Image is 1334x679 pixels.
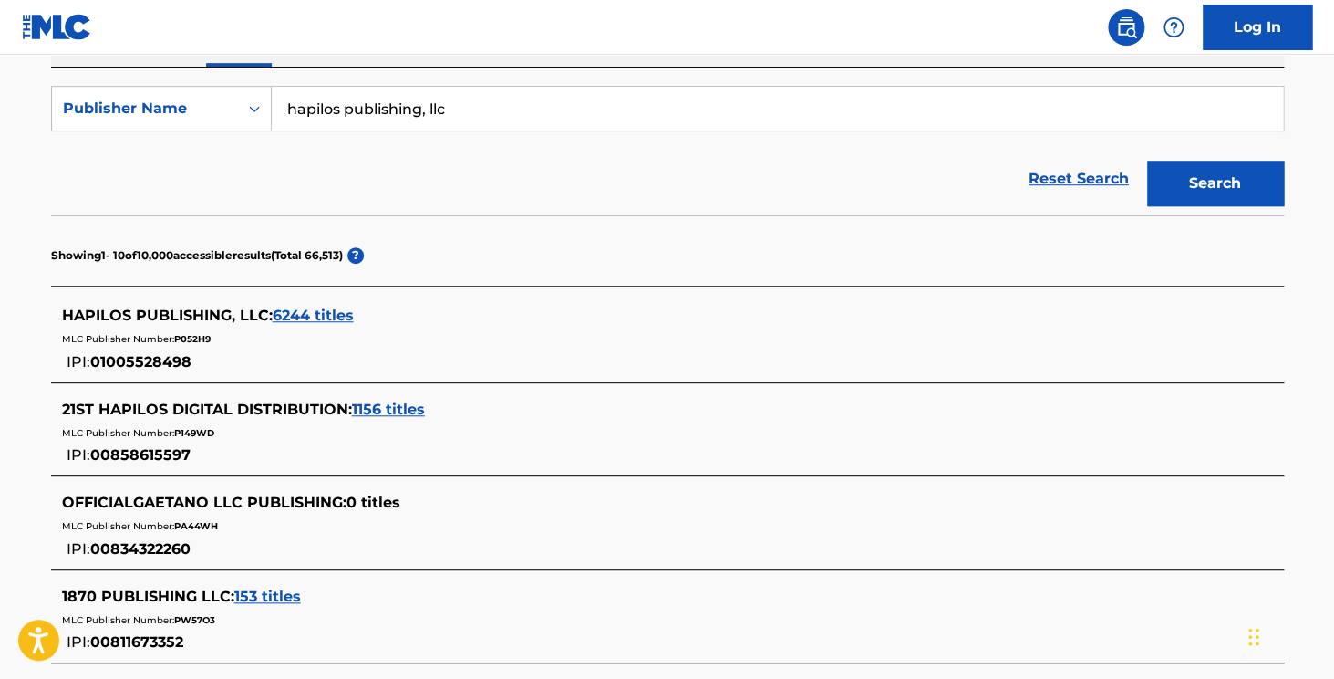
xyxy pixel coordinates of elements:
[1115,16,1137,38] img: search
[352,401,425,418] span: 1156 titles
[174,614,215,626] span: PW57O3
[347,247,364,264] span: ?
[62,494,346,511] span: OFFICIALGAETANO LLC PUBLISHING :
[62,520,174,532] span: MLC Publisher Number:
[63,98,227,120] div: Publisher Name
[62,333,174,345] span: MLC Publisher Number:
[62,307,273,324] span: HAPILOS PUBLISHING, LLC :
[1155,9,1192,46] div: Help
[90,633,183,651] span: 00811673352
[174,520,218,532] span: PA44WH
[67,540,90,558] span: IPI:
[1203,5,1312,50] a: Log In
[67,446,90,464] span: IPI:
[174,333,211,345] span: P052H9
[51,247,343,264] p: Showing 1 - 10 of 10,000 accessible results (Total 66,513 )
[67,633,90,651] span: IPI:
[1243,591,1334,679] iframe: Chat Widget
[346,494,400,511] span: 0 titles
[62,588,234,605] span: 1870 PUBLISHING LLC :
[90,446,191,464] span: 00858615597
[22,14,92,40] img: MLC Logo
[62,401,352,418] span: 21ST HAPILOS DIGITAL DISTRIBUTION :
[62,427,174,439] span: MLC Publisher Number:
[51,86,1284,215] form: Search Form
[67,353,90,371] span: IPI:
[62,614,174,626] span: MLC Publisher Number:
[1248,610,1259,664] div: Drag
[273,307,354,324] span: 6244 titles
[90,353,191,371] span: 01005528498
[1163,16,1184,38] img: help
[234,588,301,605] span: 153 titles
[1108,9,1144,46] a: Public Search
[174,427,214,439] span: P149WD
[90,540,191,558] span: 00834322260
[1019,159,1138,199] a: Reset Search
[1147,161,1284,206] button: Search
